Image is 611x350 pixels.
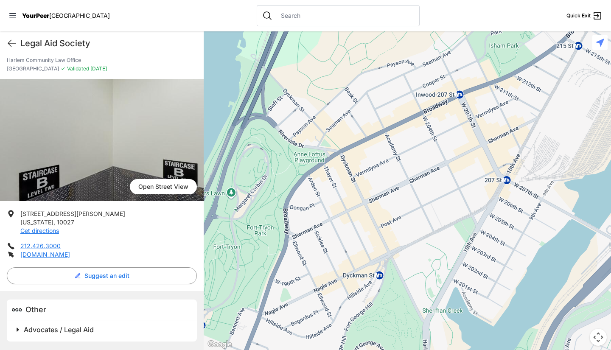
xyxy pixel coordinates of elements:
[22,13,110,18] a: YourPeer[GEOGRAPHIC_DATA]
[276,11,414,20] input: Search
[20,242,61,249] a: 212.426.3000
[89,65,107,72] span: [DATE]
[20,37,197,49] h1: Legal Aid Society
[57,218,74,226] span: 10027
[53,218,55,226] span: ,
[20,210,125,217] span: [STREET_ADDRESS][PERSON_NAME]
[7,65,59,72] span: [GEOGRAPHIC_DATA]
[61,65,65,72] span: ✓
[130,179,197,194] a: Open Street View
[20,218,53,226] span: [US_STATE]
[566,11,603,21] a: Quick Exit
[67,65,89,72] span: Validated
[20,227,59,234] a: Get directions
[7,57,197,64] p: Harlem Community Law Office
[206,339,234,350] img: Google
[20,251,70,258] a: [DOMAIN_NAME]
[7,267,197,284] button: Suggest an edit
[49,12,110,19] span: [GEOGRAPHIC_DATA]
[590,329,607,346] button: Map camera controls
[84,272,129,280] span: Suggest an edit
[22,12,49,19] span: YourPeer
[566,12,591,19] span: Quick Exit
[25,305,46,314] span: Other
[206,339,234,350] a: Open this area in Google Maps (opens a new window)
[24,325,94,334] span: Advocates / Legal Aid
